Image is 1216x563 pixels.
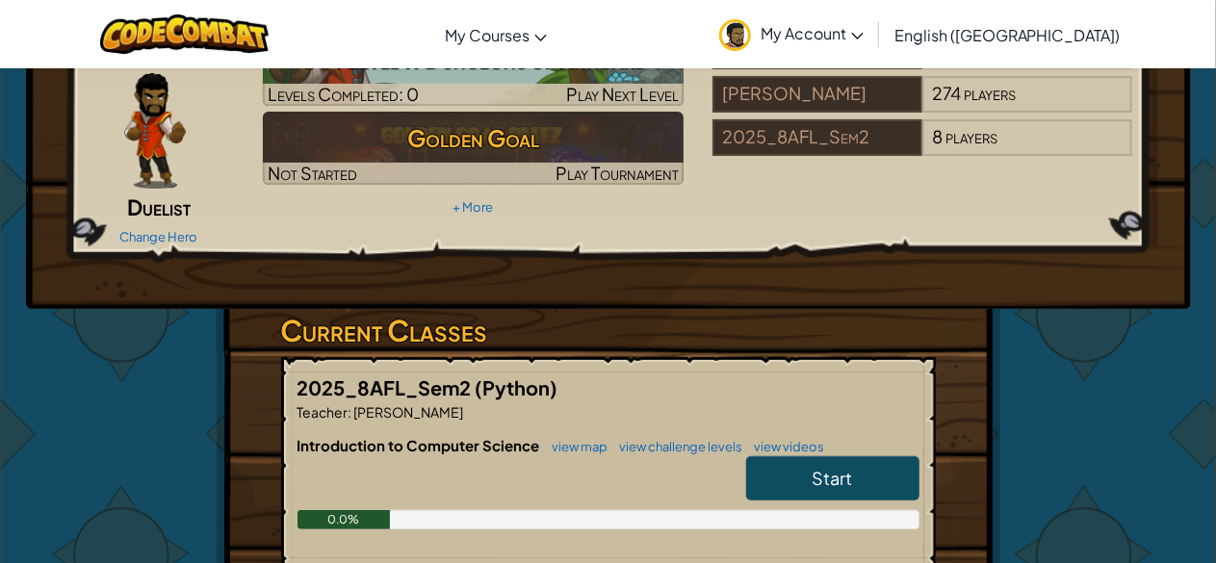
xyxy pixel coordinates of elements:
div: 0.0% [298,510,391,529]
a: My Account [710,4,873,64]
a: Play Next Level [263,33,684,106]
a: English ([GEOGRAPHIC_DATA]) [885,9,1130,61]
img: CodeCombat logo [100,14,269,54]
span: 8 [932,125,943,147]
span: 274 [932,82,961,104]
span: players [964,82,1016,104]
a: view videos [745,439,825,454]
span: (Python) [476,375,558,399]
h3: Golden Goal [263,116,684,160]
img: Golden Goal [263,112,684,185]
a: view map [543,439,608,454]
span: Play Tournament [556,162,679,184]
img: duelist-pose.png [124,73,186,189]
span: Introduction to Computer Science [298,436,543,454]
span: : [349,403,352,421]
span: Not Started [268,162,357,184]
span: Levels Completed: 0 [268,83,419,105]
img: avatar [719,19,751,51]
span: Start [813,467,853,489]
span: My Account [761,23,864,43]
span: Duelist [127,193,191,220]
span: players [945,125,997,147]
span: 2025_8AFL_Sem2 [298,375,476,399]
div: 2025_8AFL_Sem2 [712,119,922,156]
span: My Courses [445,25,530,45]
a: view challenge levels [610,439,743,454]
a: Change Hero [119,229,197,244]
span: [PERSON_NAME] [352,403,464,421]
a: My Courses [435,9,556,61]
h3: Current Classes [281,309,936,352]
span: Teacher [298,403,349,421]
a: [PERSON_NAME]274players [712,94,1133,116]
span: Play Next Level [566,83,679,105]
div: [PERSON_NAME] [712,76,922,113]
a: Golden GoalNot StartedPlay Tournament [263,112,684,185]
a: 2025_8AFL_Sem28players [712,138,1133,160]
a: + More [453,199,493,215]
span: English ([GEOGRAPHIC_DATA]) [894,25,1121,45]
